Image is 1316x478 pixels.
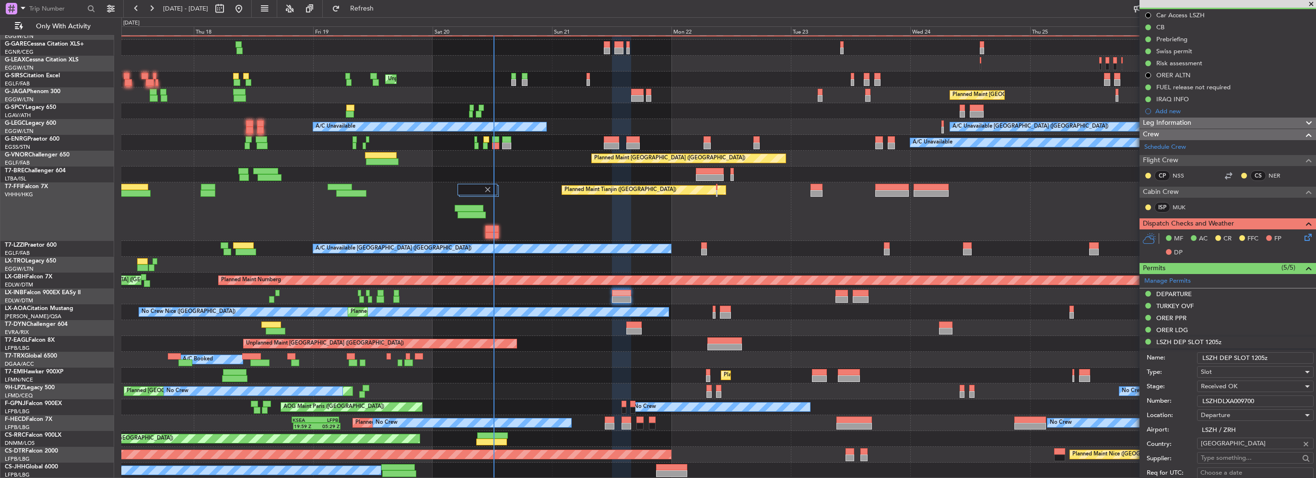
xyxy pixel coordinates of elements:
[221,273,281,287] div: Planned Maint Nurnberg
[952,88,1104,102] div: Planned Maint [GEOGRAPHIC_DATA] ([GEOGRAPHIC_DATA])
[5,184,48,190] a: T7-FFIFalcon 7X
[671,26,791,35] div: Mon 22
[5,464,25,470] span: CS-JHH
[1269,171,1290,180] a: NER
[1144,276,1191,286] a: Manage Permits
[1122,384,1144,398] div: No Crew
[5,360,34,368] a: DGAA/ACC
[5,322,68,327] a: T7-DYNChallenger 604
[1155,107,1311,115] div: Add new
[5,48,34,56] a: EGNR/CEG
[317,423,340,429] div: 05:29 Z
[5,432,61,438] a: CS-RRCFalcon 900LX
[1247,234,1258,244] span: FFC
[5,89,27,95] span: G-JAGA
[5,448,58,454] a: CS-DTRFalcon 2000
[1144,143,1186,152] a: Schedule Crew
[5,345,30,352] a: LFPB/LBG
[5,455,30,463] a: LFPB/LBG
[5,175,26,182] a: LTBA/ISL
[1156,95,1189,103] div: IRAQ INFO
[355,416,506,430] div: Planned Maint [GEOGRAPHIC_DATA] ([GEOGRAPHIC_DATA])
[166,384,188,398] div: No Crew
[5,306,27,311] span: LX-AOA
[376,416,398,430] div: No Crew
[183,352,213,367] div: A/C Booked
[5,136,27,142] span: G-ENRG
[1050,416,1072,430] div: No Crew
[5,297,33,304] a: EDLW/DTM
[1156,314,1187,322] div: ORER PPR
[1200,468,1310,478] div: Choose a date
[1201,368,1212,376] span: Slot
[1156,302,1194,310] div: TURKEY OVF
[29,1,84,16] input: Trip Number
[433,26,552,35] div: Sat 20
[1274,234,1281,244] span: FP
[5,306,73,311] a: LX-AOACitation Mustang
[5,281,33,288] a: EDLW/DTM
[1156,290,1192,298] div: DEPARTURE
[127,384,262,398] div: Planned [GEOGRAPHIC_DATA] ([GEOGRAPHIC_DATA])
[5,73,23,79] span: G-SIRS
[5,329,29,336] a: EVRA/RIX
[5,432,25,438] span: CS-RRC
[5,448,25,454] span: CS-DTR
[5,152,70,158] a: G-VNORChallenger 650
[5,258,25,264] span: LX-TRO
[910,26,1030,35] div: Wed 24
[5,440,35,447] a: DNMM/LOS
[5,105,56,110] a: G-SPCYLegacy 650
[5,33,34,40] a: EGGW/LTN
[5,353,57,359] a: T7-TRXGlobal 6500
[123,19,140,27] div: [DATE]
[1201,411,1230,419] span: Departure
[5,369,23,375] span: T7-EMI
[194,26,313,35] div: Thu 18
[74,26,194,35] div: Wed 17
[5,313,61,320] a: [PERSON_NAME]/QSA
[5,168,24,174] span: T7-BRE
[5,120,56,126] a: G-LEGCLegacy 600
[1174,248,1183,258] span: DP
[294,423,317,429] div: 19:59 Z
[5,89,60,95] a: G-JAGAPhenom 300
[1156,83,1231,91] div: FUEL release not required
[316,417,339,423] div: LFPB
[11,19,104,34] button: Only With Activity
[5,105,25,110] span: G-SPCY
[1147,353,1197,363] label: Name:
[5,322,26,327] span: T7-DYN
[5,464,58,470] a: CS-JHHGlobal 6000
[316,241,471,256] div: A/C Unavailable [GEOGRAPHIC_DATA] ([GEOGRAPHIC_DATA])
[5,290,81,296] a: LX-INBFalcon 900EX EASy II
[1156,35,1187,43] div: Prebriefing
[5,128,34,135] a: EGGW/LTN
[5,385,55,391] a: 9H-LPZLegacy 500
[1174,234,1183,244] span: MF
[1147,468,1197,478] label: Req for UTC:
[5,337,28,343] span: T7-EAGL
[5,73,60,79] a: G-SIRSCitation Excel
[1201,436,1299,451] input: Type something...
[1143,118,1191,129] span: Leg Information
[5,392,33,399] a: LFMD/CEQ
[594,151,745,166] div: Planned Maint [GEOGRAPHIC_DATA] ([GEOGRAPHIC_DATA])
[342,5,382,12] span: Refresh
[5,242,57,248] a: T7-LZZIPraetor 600
[1156,47,1192,55] div: Swiss permit
[5,143,30,151] a: EGSS/STN
[1147,411,1197,420] label: Location:
[5,41,27,47] span: G-GARE
[913,135,952,150] div: A/C Unavailable
[1156,59,1202,67] div: Risk assessment
[5,96,34,103] a: EGGW/LTN
[5,401,25,406] span: F-GPNJ
[1147,382,1197,392] label: Stage:
[1156,326,1188,334] div: ORER LDG
[5,57,25,63] span: G-LEAX
[1143,129,1159,140] span: Crew
[5,337,55,343] a: T7-EAGLFalcon 8X
[1154,202,1170,213] div: ISP
[483,185,492,194] img: gray-close.svg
